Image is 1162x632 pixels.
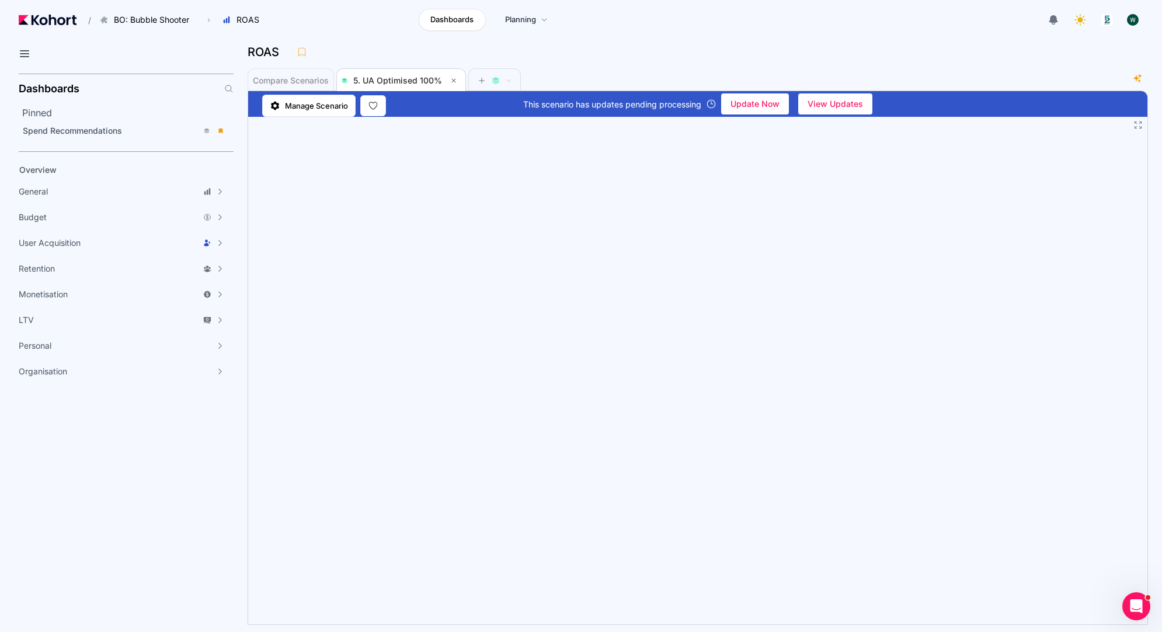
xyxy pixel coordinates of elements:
[353,75,442,85] span: 5. UA Optimised 100%
[19,15,76,25] img: Kohort logo
[1122,592,1150,620] iframe: Intercom live chat
[19,165,57,175] span: Overview
[419,9,486,31] a: Dashboards
[114,14,189,26] span: BO: Bubble Shooter
[285,100,348,112] span: Manage Scenario
[236,14,259,26] span: ROAS
[430,14,474,26] span: Dashboards
[721,93,789,114] button: Update Now
[808,95,863,113] span: View Updates
[730,95,780,113] span: Update Now
[19,186,48,197] span: General
[505,14,536,26] span: Planning
[216,10,272,30] button: ROAS
[79,14,91,26] span: /
[23,126,122,136] span: Spend Recommendations
[523,98,701,110] span: This scenario has updates pending processing
[262,95,356,117] a: Manage Scenario
[248,46,286,58] h3: ROAS
[19,340,51,352] span: Personal
[15,161,214,179] a: Overview
[205,15,213,25] span: ›
[798,93,872,114] button: View Updates
[253,77,329,85] span: Compare Scenarios
[19,366,67,377] span: Organisation
[493,9,560,31] a: Planning
[93,10,201,30] button: BO: Bubble Shooter
[1133,120,1143,130] button: Fullscreen
[19,122,230,140] a: Spend Recommendations
[19,84,79,94] h2: Dashboards
[19,211,47,223] span: Budget
[19,263,55,275] span: Retention
[1101,14,1113,26] img: logo_logo_images_1_20240607072359498299_20240828135028712857.jpeg
[19,314,34,326] span: LTV
[22,106,234,120] h2: Pinned
[19,289,68,300] span: Monetisation
[19,237,81,249] span: User Acquisition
